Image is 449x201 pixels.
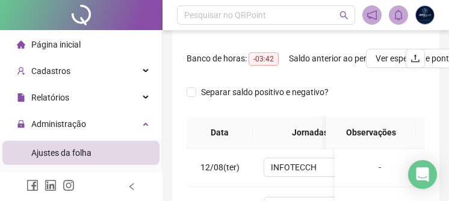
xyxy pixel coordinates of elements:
[344,161,415,174] div: -
[63,179,75,191] span: instagram
[187,52,289,66] div: Banco de horas:
[200,162,240,172] span: 12/08(ter)
[410,54,420,63] span: upload
[416,6,434,24] img: 5142
[335,126,406,139] span: Observações
[31,93,69,102] span: Relatórios
[289,52,429,66] div: Saldo anterior ao período:
[253,116,367,149] th: Jornadas
[408,160,437,189] div: Open Intercom Messenger
[17,93,25,102] span: file
[31,66,70,76] span: Cadastros
[17,120,25,128] span: lock
[31,148,91,158] span: Ajustes da folha
[326,116,416,149] th: Observações
[31,119,86,129] span: Administração
[249,52,279,66] span: -03:42
[128,182,136,191] span: left
[196,85,333,99] span: Separar saldo positivo e negativo?
[187,116,253,149] th: Data
[393,10,404,20] span: bell
[31,40,81,49] span: Página inicial
[271,158,350,176] span: INFOTECCH
[17,67,25,75] span: user-add
[45,179,57,191] span: linkedin
[339,11,348,20] span: search
[26,179,39,191] span: facebook
[17,40,25,49] span: home
[367,10,377,20] span: notification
